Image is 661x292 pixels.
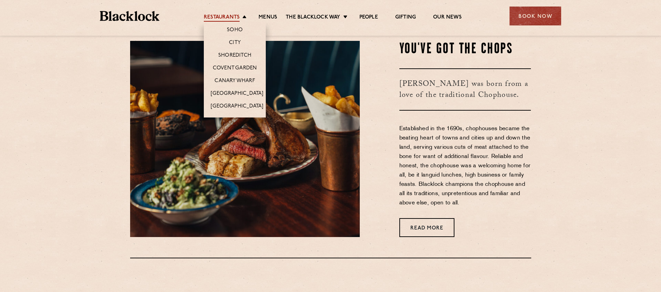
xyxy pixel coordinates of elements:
[359,14,378,22] a: People
[286,14,340,22] a: The Blacklock Way
[204,14,240,22] a: Restaurants
[100,11,159,21] img: BL_Textured_Logo-footer-cropped.svg
[218,52,251,60] a: Shoreditch
[211,103,263,111] a: [GEOGRAPHIC_DATA]
[510,7,561,25] div: Book Now
[259,14,277,22] a: Menus
[399,41,531,58] h2: You've Got The Chops
[211,90,263,98] a: [GEOGRAPHIC_DATA]
[229,40,241,47] a: City
[214,78,255,85] a: Canary Wharf
[399,218,454,237] a: Read More
[213,65,257,72] a: Covent Garden
[395,14,416,22] a: Gifting
[399,124,531,208] p: Established in the 1690s, chophouses became the beating heart of towns and cities up and down the...
[227,27,243,34] a: Soho
[399,68,531,111] h3: [PERSON_NAME] was born from a love of the traditional Chophouse.
[433,14,462,22] a: Our News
